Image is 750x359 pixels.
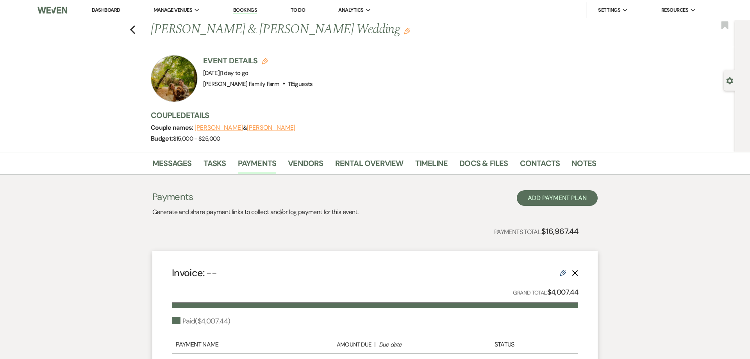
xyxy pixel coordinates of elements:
[295,340,455,349] div: |
[598,6,620,14] span: Settings
[541,226,578,236] strong: $16,967.44
[221,69,248,77] span: 1 day to go
[172,316,230,327] div: Paid ( $4,007.44 )
[238,157,277,174] a: Payments
[338,6,363,14] span: Analytics
[459,157,508,174] a: Docs & Files
[176,340,295,349] div: Payment Name
[299,340,371,349] div: Amount Due
[379,340,451,349] div: Due date
[520,157,560,174] a: Contacts
[92,7,120,13] a: Dashboard
[288,157,323,174] a: Vendors
[152,190,358,204] h3: Payments
[152,207,358,217] p: Generate and share payment links to collect and/or log payment for this event.
[494,225,578,238] p: Payments Total:
[513,287,578,298] p: Grand Total:
[455,340,554,349] div: Status
[233,7,257,14] a: Bookings
[247,125,295,131] button: [PERSON_NAME]
[152,157,192,174] a: Messages
[288,80,312,88] span: 115 guests
[203,55,313,66] h3: Event Details
[154,6,192,14] span: Manage Venues
[726,77,733,84] button: Open lead details
[404,27,410,34] button: Edit
[517,190,598,206] button: Add Payment Plan
[547,288,578,297] strong: $4,007.44
[173,135,220,143] span: $15,000 - $25,000
[203,69,248,77] span: [DATE]
[151,134,173,143] span: Budget:
[172,266,217,280] h4: Invoice:
[415,157,448,174] a: Timeline
[335,157,404,174] a: Rental Overview
[204,157,226,174] a: Tasks
[661,6,688,14] span: Resources
[291,7,305,13] a: To Do
[151,123,195,132] span: Couple names:
[151,110,588,121] h3: Couple Details
[206,266,217,279] span: --
[37,2,67,18] img: Weven Logo
[203,80,279,88] span: [PERSON_NAME] Family Farm
[220,69,248,77] span: |
[195,125,243,131] button: [PERSON_NAME]
[151,20,501,39] h1: [PERSON_NAME] & [PERSON_NAME] Wedding
[571,157,596,174] a: Notes
[195,124,295,132] span: &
